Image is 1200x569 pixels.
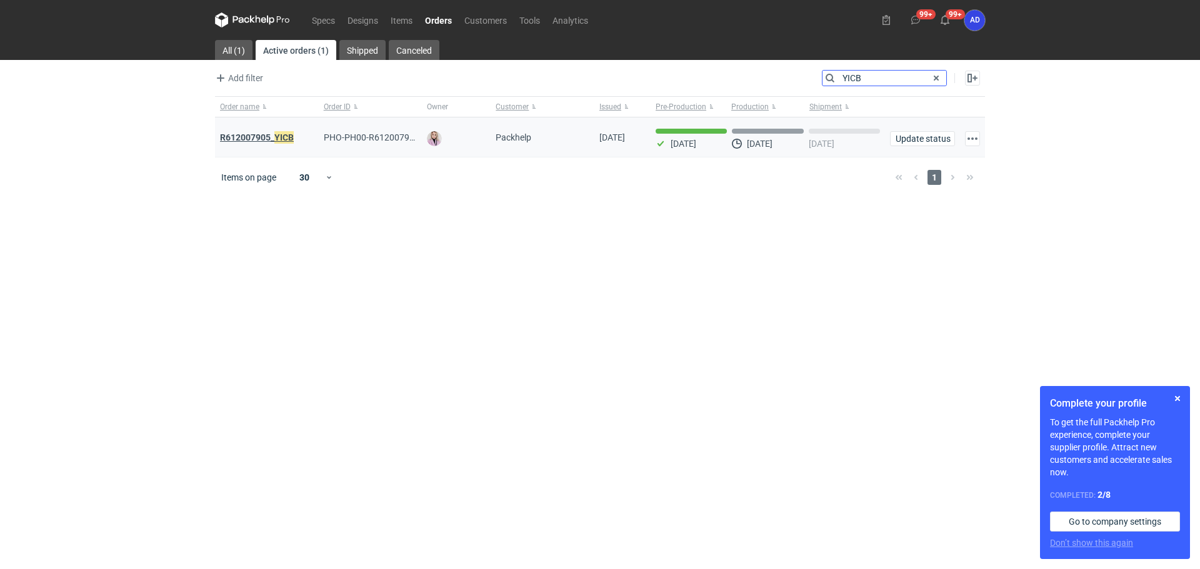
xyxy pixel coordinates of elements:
button: Don’t show this again [1050,537,1133,549]
button: 99+ [906,10,926,30]
em: YICB [274,131,294,144]
button: Add filter [212,71,264,86]
span: Add filter [213,71,263,86]
a: Tools [513,12,546,27]
span: Owner [427,102,448,112]
span: Production [731,102,769,112]
button: Order name [215,97,319,117]
input: Search [822,71,946,86]
h1: Complete your profile [1050,396,1180,411]
a: Active orders (1) [256,40,336,60]
a: Specs [306,12,341,27]
a: Customers [458,12,513,27]
a: Designs [341,12,384,27]
span: Order name [220,102,259,112]
button: Skip for now [1170,391,1185,406]
p: To get the full Packhelp Pro experience, complete your supplier profile. Attract new customers an... [1050,416,1180,478]
a: Orders [419,12,458,27]
button: Production [729,97,807,117]
a: R612007905_YICB [220,131,294,144]
div: Anita Dolczewska [964,10,985,31]
a: Canceled [389,40,439,60]
span: Issued [599,102,621,112]
button: Order ID [319,97,422,117]
span: PHO-PH00-R612007905_YICB [324,131,442,144]
button: 99+ [935,10,955,30]
p: [DATE] [671,139,696,149]
a: Analytics [546,12,594,27]
img: Klaudia Wiśniewska [427,131,442,146]
strong: 2 / 8 [1097,490,1111,500]
div: Completed: [1050,488,1180,502]
button: Shipment [807,97,885,117]
a: Items [384,12,419,27]
svg: Packhelp Pro [215,12,290,27]
span: Items on page [221,171,276,184]
div: 30 [284,169,325,186]
p: [DATE] [809,139,834,149]
button: AD [964,10,985,31]
button: Pre-Production [651,97,729,117]
span: Pre-Production [656,102,706,112]
button: Update status [890,131,955,146]
a: All (1) [215,40,252,60]
span: Packhelp [496,132,531,142]
button: Customer [491,97,594,117]
a: Shipped [339,40,386,60]
span: Order ID [324,102,351,112]
button: Issued [594,97,651,117]
button: Actions [965,131,980,146]
span: 1 [927,170,941,185]
span: Shipment [809,102,842,112]
p: [DATE] [747,139,772,149]
a: Go to company settings [1050,512,1180,532]
span: Update status [896,134,949,143]
span: Customer [496,102,529,112]
span: 02/10/2025 [599,132,625,142]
